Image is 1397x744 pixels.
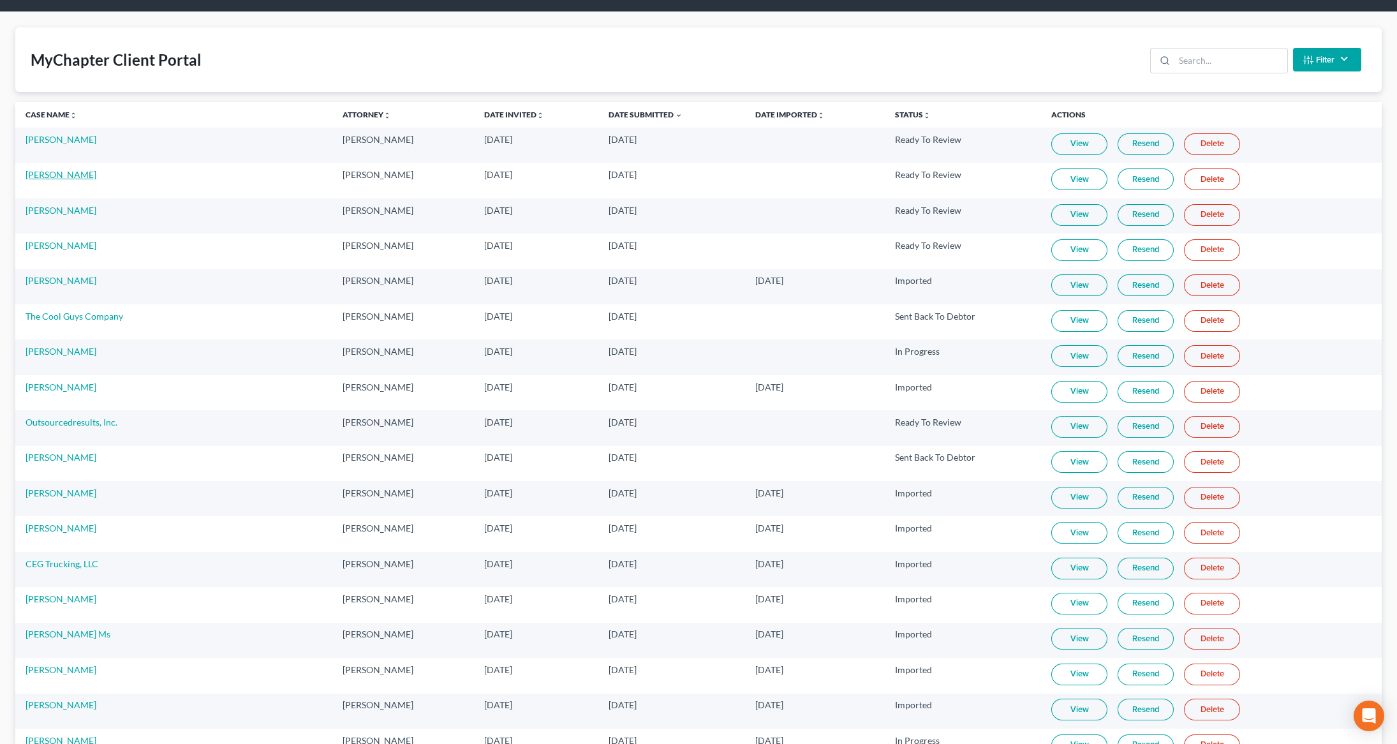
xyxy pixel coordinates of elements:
[885,552,1041,587] td: Imported
[609,629,637,639] span: [DATE]
[332,694,474,729] td: [PERSON_NAME]
[1184,522,1240,544] a: Delete
[26,110,77,119] a: Case Nameunfold_more
[26,346,96,357] a: [PERSON_NAME]
[484,523,512,533] span: [DATE]
[26,487,96,498] a: [PERSON_NAME]
[609,699,637,710] span: [DATE]
[484,699,512,710] span: [DATE]
[1184,699,1240,720] a: Delete
[1118,416,1174,438] a: Resend
[885,694,1041,729] td: Imported
[26,417,117,428] a: Outsourcedresults, Inc.
[885,198,1041,234] td: Ready To Review
[332,552,474,587] td: [PERSON_NAME]
[755,558,783,569] span: [DATE]
[755,629,783,639] span: [DATE]
[885,339,1041,375] td: In Progress
[885,481,1041,516] td: Imported
[609,382,637,392] span: [DATE]
[1184,310,1240,332] a: Delete
[484,240,512,251] span: [DATE]
[885,128,1041,163] td: Ready To Review
[609,452,637,463] span: [DATE]
[755,110,825,119] a: Date Importedunfold_more
[484,487,512,498] span: [DATE]
[755,275,783,286] span: [DATE]
[1051,168,1107,190] a: View
[1118,558,1174,579] a: Resend
[609,275,637,286] span: [DATE]
[885,658,1041,693] td: Imported
[1118,664,1174,685] a: Resend
[609,169,637,180] span: [DATE]
[1051,345,1107,367] a: View
[484,558,512,569] span: [DATE]
[1184,381,1240,403] a: Delete
[1118,381,1174,403] a: Resend
[1118,451,1174,473] a: Resend
[26,134,96,145] a: [PERSON_NAME]
[755,699,783,710] span: [DATE]
[1293,48,1361,71] button: Filter
[343,110,391,119] a: Attorneyunfold_more
[26,664,96,675] a: [PERSON_NAME]
[1184,628,1240,650] a: Delete
[1184,168,1240,190] a: Delete
[1184,274,1240,296] a: Delete
[332,234,474,269] td: [PERSON_NAME]
[332,269,474,304] td: [PERSON_NAME]
[1118,487,1174,509] a: Resend
[755,664,783,675] span: [DATE]
[70,112,77,119] i: unfold_more
[609,558,637,569] span: [DATE]
[332,481,474,516] td: [PERSON_NAME]
[1051,416,1107,438] a: View
[755,593,783,604] span: [DATE]
[26,205,96,216] a: [PERSON_NAME]
[1051,133,1107,155] a: View
[484,169,512,180] span: [DATE]
[609,417,637,428] span: [DATE]
[1118,133,1174,155] a: Resend
[484,346,512,357] span: [DATE]
[609,523,637,533] span: [DATE]
[484,205,512,216] span: [DATE]
[26,452,96,463] a: [PERSON_NAME]
[484,110,544,119] a: Date Invitedunfold_more
[332,410,474,445] td: [PERSON_NAME]
[1118,204,1174,226] a: Resend
[332,623,474,658] td: [PERSON_NAME]
[885,446,1041,481] td: Sent Back To Debtor
[1051,451,1107,473] a: View
[26,699,96,710] a: [PERSON_NAME]
[817,112,825,119] i: unfold_more
[1118,628,1174,650] a: Resend
[885,269,1041,304] td: Imported
[1354,701,1384,731] div: Open Intercom Messenger
[1051,274,1107,296] a: View
[31,50,202,70] div: MyChapter Client Portal
[26,523,96,533] a: [PERSON_NAME]
[609,110,683,119] a: Date Submitted expand_more
[1041,102,1382,128] th: Actions
[1118,239,1174,261] a: Resend
[1051,558,1107,579] a: View
[1184,345,1240,367] a: Delete
[484,593,512,604] span: [DATE]
[609,346,637,357] span: [DATE]
[885,410,1041,445] td: Ready To Review
[1184,593,1240,614] a: Delete
[923,112,931,119] i: unfold_more
[885,516,1041,551] td: Imported
[1051,239,1107,261] a: View
[1051,487,1107,509] a: View
[1184,451,1240,473] a: Delete
[1184,239,1240,261] a: Delete
[332,304,474,339] td: [PERSON_NAME]
[609,134,637,145] span: [DATE]
[1051,593,1107,614] a: View
[26,169,96,180] a: [PERSON_NAME]
[1118,522,1174,544] a: Resend
[1184,133,1240,155] a: Delete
